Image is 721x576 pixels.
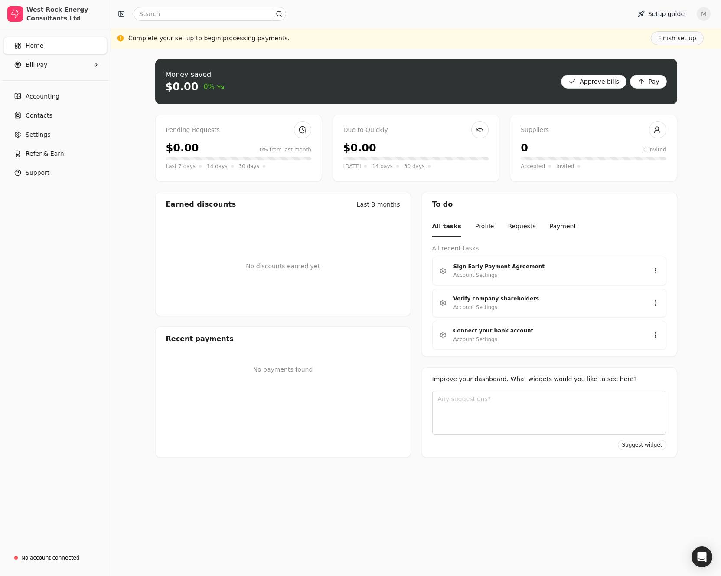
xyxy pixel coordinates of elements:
button: Setup guide [631,7,692,21]
div: Account Settings [453,303,497,312]
span: Support [26,168,49,178]
div: 0 invited [643,146,666,154]
span: [DATE] [343,162,361,171]
div: Suppliers [521,125,666,135]
div: 0 [521,140,528,156]
span: 14 days [372,162,392,171]
button: Pay [630,75,667,89]
div: Money saved [166,69,224,80]
button: Bill Pay [3,56,107,73]
button: Approve bills [561,75,626,89]
a: Contacts [3,107,107,124]
div: $0.00 [166,140,199,156]
button: M [697,7,711,21]
div: No discounts earned yet [246,248,320,285]
div: Improve your dashboard. What widgets would you like to see here? [432,375,666,384]
div: $0.00 [166,80,199,94]
span: Contacts [26,111,52,120]
div: To do [422,192,677,217]
span: Refer & Earn [26,149,64,158]
input: Search [134,7,286,21]
span: 30 days [404,162,424,171]
div: No account connected [21,554,80,562]
button: Profile [475,217,494,237]
div: Sign Early Payment Agreement [453,262,638,271]
div: Pending Requests [166,125,311,135]
span: Accepted [521,162,545,171]
span: Invited [556,162,574,171]
div: Earned discounts [166,199,236,210]
button: Support [3,164,107,181]
div: Complete your set up to begin processing payments. [128,34,290,43]
div: 0% from last month [260,146,311,154]
button: All tasks [432,217,461,237]
button: Finish set up [651,31,704,45]
div: All recent tasks [432,244,666,253]
span: 30 days [239,162,259,171]
button: Suggest widget [618,440,666,450]
a: Settings [3,126,107,143]
div: Account Settings [453,271,497,280]
span: 14 days [207,162,227,171]
p: No payments found [166,365,400,374]
span: Bill Pay [26,60,47,69]
div: Recent payments [156,327,411,351]
div: Connect your bank account [453,326,638,335]
button: Requests [508,217,535,237]
div: Due to Quickly [343,125,489,135]
button: Refer & Earn [3,145,107,162]
a: Home [3,37,107,54]
span: Settings [26,130,50,139]
button: Payment [550,217,576,237]
span: Accounting [26,92,59,101]
a: Accounting [3,88,107,105]
div: West Rock Energy Consultants Ltd [26,5,103,23]
div: Verify company shareholders [453,294,638,303]
div: Account Settings [453,335,497,344]
div: $0.00 [343,140,376,156]
a: No account connected [3,550,107,566]
div: Last 3 months [357,200,400,209]
span: 0% [203,82,224,92]
span: Home [26,41,43,50]
div: Open Intercom Messenger [692,546,712,567]
span: Last 7 days [166,162,196,171]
